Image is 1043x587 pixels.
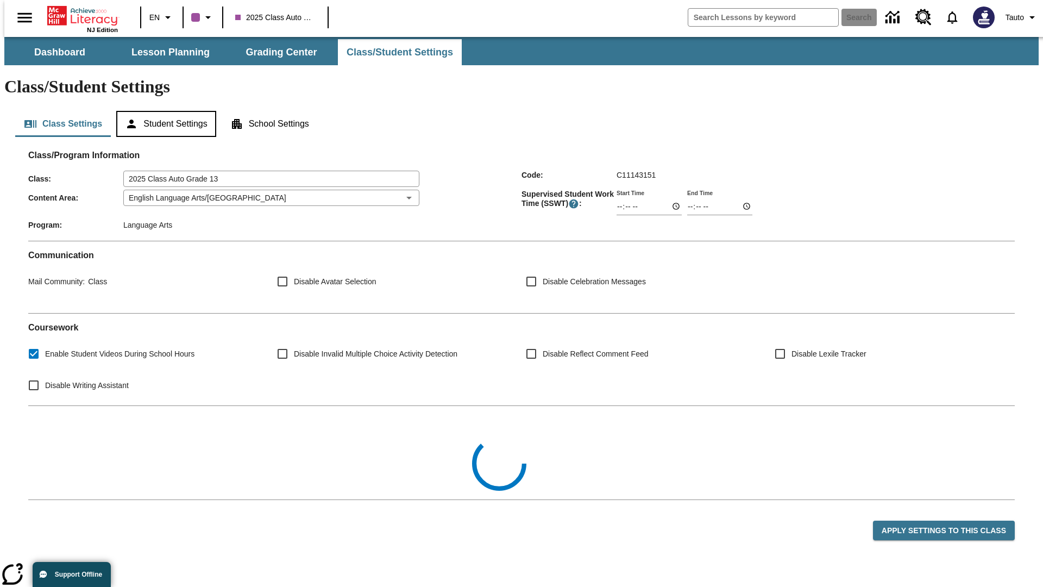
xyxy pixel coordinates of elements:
[28,250,1015,304] div: Communication
[338,39,462,65] button: Class/Student Settings
[873,521,1015,541] button: Apply Settings to this Class
[5,39,114,65] button: Dashboard
[28,174,123,183] span: Class :
[28,322,1015,333] h2: Course work
[144,8,179,27] button: Language: EN, Select a language
[85,277,107,286] span: Class
[15,111,1028,137] div: Class/Student Settings
[28,277,85,286] span: Mail Community :
[222,111,318,137] button: School Settings
[28,150,1015,160] h2: Class/Program Information
[617,171,656,179] span: C11143151
[4,39,463,65] div: SubNavbar
[543,348,649,360] span: Disable Reflect Comment Feed
[4,77,1039,97] h1: Class/Student Settings
[879,3,909,33] a: Data Center
[55,571,102,578] span: Support Offline
[1006,12,1024,23] span: Tauto
[227,39,336,65] button: Grading Center
[938,3,966,32] a: Notifications
[123,221,172,229] span: Language Arts
[617,189,644,197] label: Start Time
[909,3,938,32] a: Resource Center, Will open in new tab
[521,190,617,209] span: Supervised Student Work Time (SSWT) :
[543,276,646,288] span: Disable Celebration Messages
[568,198,579,209] button: Supervised Student Work Time is the timeframe when students can take LevelSet and when lessons ar...
[9,2,41,34] button: Open side menu
[123,171,419,187] input: Class
[294,276,376,288] span: Disable Avatar Selection
[521,171,617,179] span: Code :
[966,3,1001,32] button: Select a new avatar
[28,193,123,202] span: Content Area :
[235,12,316,23] span: 2025 Class Auto Grade 13
[28,221,123,229] span: Program :
[116,39,225,65] button: Lesson Planning
[688,9,838,26] input: search field
[28,322,1015,397] div: Coursework
[4,37,1039,65] div: SubNavbar
[47,5,118,27] a: Home
[33,562,111,587] button: Support Offline
[123,190,419,206] div: English Language Arts/[GEOGRAPHIC_DATA]
[87,27,118,33] span: NJ Edition
[687,189,713,197] label: End Time
[15,111,111,137] button: Class Settings
[1001,8,1043,27] button: Profile/Settings
[187,8,219,27] button: Class color is purple. Change class color
[28,161,1015,232] div: Class/Program Information
[28,415,1015,491] div: Class Collections
[45,348,194,360] span: Enable Student Videos During School Hours
[973,7,995,28] img: Avatar
[791,348,866,360] span: Disable Lexile Tracker
[45,380,129,391] span: Disable Writing Assistant
[116,111,216,137] button: Student Settings
[47,4,118,33] div: Home
[294,348,457,360] span: Disable Invalid Multiple Choice Activity Detection
[28,250,1015,260] h2: Communication
[149,12,160,23] span: EN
